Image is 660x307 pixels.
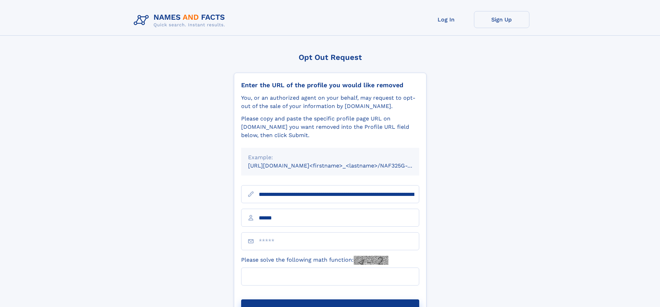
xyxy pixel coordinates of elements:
img: Logo Names and Facts [131,11,231,30]
div: Opt Out Request [234,53,426,62]
div: Example: [248,153,412,162]
label: Please solve the following math function: [241,256,388,265]
a: Log In [419,11,474,28]
div: You, or an authorized agent on your behalf, may request to opt-out of the sale of your informatio... [241,94,419,110]
div: Please copy and paste the specific profile page URL on [DOMAIN_NAME] you want removed into the Pr... [241,115,419,139]
small: [URL][DOMAIN_NAME]<firstname>_<lastname>/NAF325G-xxxxxxxx [248,162,432,169]
div: Enter the URL of the profile you would like removed [241,81,419,89]
a: Sign Up [474,11,529,28]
